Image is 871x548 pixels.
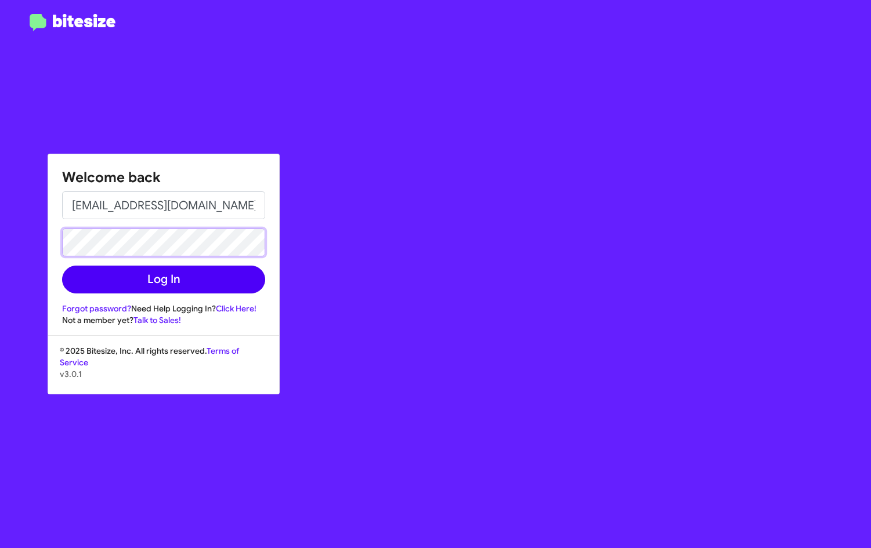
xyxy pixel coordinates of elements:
a: Talk to Sales! [133,315,181,325]
input: Email address [62,191,265,219]
button: Log In [62,266,265,293]
a: Click Here! [216,303,256,314]
div: © 2025 Bitesize, Inc. All rights reserved. [48,345,279,394]
p: v3.0.1 [60,368,268,380]
a: Forgot password? [62,303,131,314]
h1: Welcome back [62,168,265,187]
div: Not a member yet? [62,314,265,326]
div: Need Help Logging In? [62,303,265,314]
